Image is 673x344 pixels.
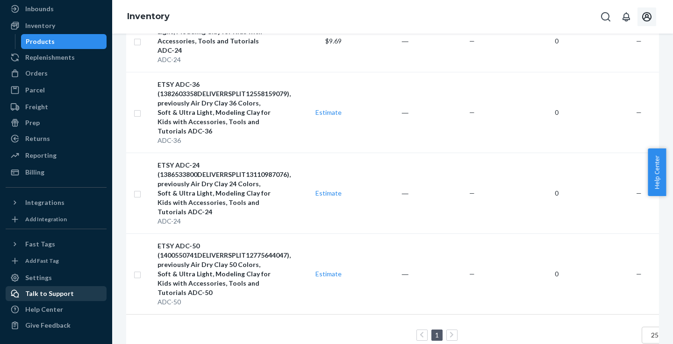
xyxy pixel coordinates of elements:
div: Billing [25,168,44,177]
a: Add Fast Tag [6,255,107,267]
td: ― [345,10,412,72]
div: ETSY ADC-50 (1400550741DELIVERRSPLIT12775644047), previously Air Dry Clay 50 Colors, Soft & Ultra... [158,241,275,297]
div: Inbounds [25,4,54,14]
td: 0 [479,72,562,153]
button: Open account menu [637,7,656,26]
button: Open notifications [617,7,636,26]
div: ETSY ADC-24 (1386533800DELIVERRSPLIT13110987076), previously Air Dry Clay 24 Colors, Soft & Ultra... [158,161,275,217]
div: Integrations [25,198,64,207]
div: ETSY ADC-36 (1382603358DELIVERRSPLIT12558159079), previously Air Dry Clay 36 Colors, Soft & Ultra... [158,80,275,136]
a: Reporting [6,148,107,163]
a: Inventory [127,11,170,21]
span: — [636,37,642,45]
td: 0 [479,233,562,314]
a: Replenishments [6,50,107,65]
button: Open Search Box [596,7,615,26]
div: ADC-50 [158,297,275,307]
a: Add Integration [6,214,107,225]
div: Settings [25,273,52,282]
td: ― [345,233,412,314]
a: Inventory [6,18,107,33]
span: — [469,189,475,197]
a: Estimate [315,108,342,116]
div: Freight [25,102,48,112]
a: Settings [6,270,107,285]
div: Fast Tags [25,239,55,249]
div: Add Fast Tag [25,257,59,265]
td: ― [345,153,412,233]
a: Orders [6,66,107,81]
a: Billing [6,165,107,180]
span: — [636,108,642,116]
span: — [469,108,475,116]
span: — [636,270,642,278]
span: — [636,189,642,197]
div: Returns [25,134,50,143]
div: Add Integration [25,215,67,223]
div: Help Center [25,305,63,314]
div: Prep [25,118,40,127]
a: Page 1 is your current page [433,331,441,339]
span: — [469,37,475,45]
button: Give Feedback [6,318,107,333]
span: — [469,270,475,278]
div: ADC-24 [158,217,275,226]
a: Prep [6,115,107,130]
div: Replenishments [25,53,75,62]
a: Freight [6,99,107,114]
button: Integrations [6,195,107,210]
div: Reporting [25,151,57,160]
div: Give Feedback [25,321,71,330]
div: ADC-36 [158,136,275,145]
div: Parcel [25,85,45,95]
div: Inventory [25,21,55,30]
td: 0 [479,153,562,233]
a: Talk to Support [6,286,107,301]
td: ― [345,72,412,153]
a: Estimate [315,189,342,197]
ol: breadcrumbs [120,3,177,30]
div: ADC-24 [158,55,275,64]
div: Air Dry Clay 24 Colors, Soft & Ultra Light, Modeling Clay for Kids with Accessories, Tools and Tu... [158,18,275,55]
a: Help Center [6,302,107,317]
span: $9.69 [325,37,342,45]
a: Parcel [6,83,107,98]
a: Products [21,34,107,49]
div: Orders [25,69,48,78]
button: Help Center [648,148,666,196]
a: Returns [6,131,107,146]
a: Inbounds [6,1,107,16]
div: Talk to Support [25,289,74,298]
button: Fast Tags [6,237,107,252]
td: 0 [479,10,562,72]
a: Estimate [315,270,342,278]
div: Products [26,37,55,46]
